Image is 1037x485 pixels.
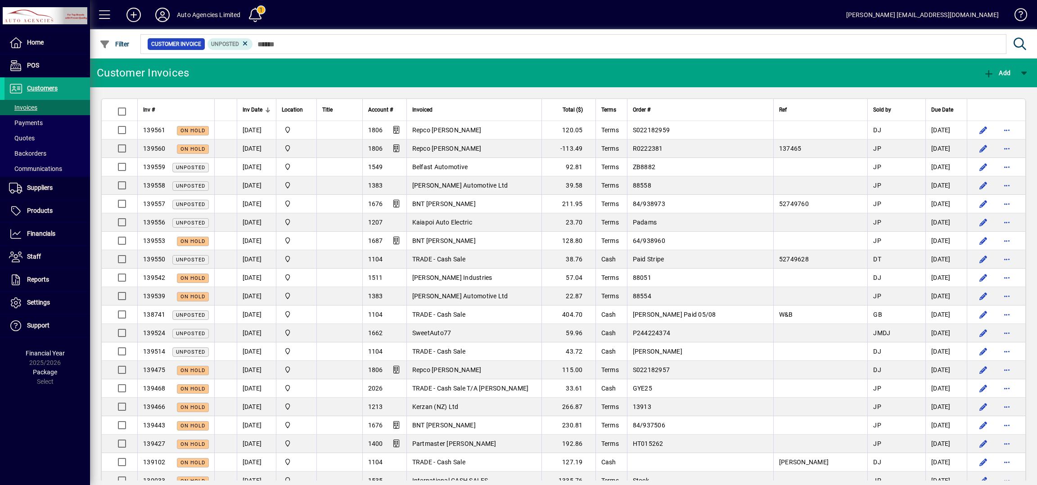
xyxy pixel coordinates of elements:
a: Payments [5,115,90,130]
span: Rangiora [282,144,311,153]
td: [DATE] [237,435,276,453]
span: 1549 [368,163,383,171]
span: JP [873,403,881,410]
span: W&B [779,311,793,318]
span: Terms [601,422,619,429]
td: 266.87 [541,398,595,416]
span: 1662 [368,329,383,337]
span: Filter [99,40,130,48]
span: S022182959 [633,126,670,134]
span: Rangiora [282,236,311,246]
a: Support [5,314,90,337]
span: 1806 [368,366,383,373]
td: [DATE] [237,398,276,416]
button: Edit [976,363,991,377]
button: More options [1000,363,1014,377]
td: [DATE] [237,176,276,195]
span: On hold [180,146,205,152]
span: 64/938960 [633,237,665,244]
span: JP [873,163,881,171]
span: Package [33,368,57,376]
span: Kaiapoi Auto Electric [412,219,472,226]
span: Sold by [873,105,891,115]
span: Unposted [176,220,205,226]
span: [PERSON_NAME] Industries [412,274,492,281]
div: Sold by [873,105,920,115]
span: 139561 [143,126,166,134]
span: Financials [27,230,55,237]
span: Rangiora [282,254,311,264]
span: ZB8882 [633,163,656,171]
div: Customer Invoices [97,66,189,80]
span: Invoices [9,104,37,111]
button: Add [981,65,1013,81]
span: Rangiora [282,125,311,135]
span: [PERSON_NAME] Automotive Ltd [412,292,508,300]
span: Rangiora [282,291,311,301]
td: [DATE] [237,305,276,324]
span: Financial Year [26,350,65,357]
span: 1213 [368,403,383,410]
span: JP [873,422,881,429]
span: DJ [873,126,881,134]
div: Title [322,105,357,115]
span: Terms [601,126,619,134]
td: [DATE] [237,324,276,342]
span: 1104 [368,311,383,318]
span: On hold [180,275,205,281]
span: Total ($) [563,105,583,115]
mat-chip: Customer Invoice Status: Unposted [207,38,253,50]
a: Products [5,200,90,222]
span: 1383 [368,182,383,189]
span: 1207 [368,219,383,226]
span: R0222381 [633,145,663,152]
span: 1104 [368,256,383,263]
span: Unposted [176,312,205,318]
span: Terms [601,274,619,281]
span: Terms [601,200,619,207]
span: JP [873,237,881,244]
button: More options [1000,270,1014,285]
div: Order # [633,105,768,115]
span: JMDJ [873,329,890,337]
span: DJ [873,366,881,373]
span: Inv Date [243,105,262,115]
span: 139466 [143,403,166,410]
button: Edit [976,252,991,266]
button: Edit [976,215,991,229]
span: 139524 [143,329,166,337]
span: Quotes [9,135,35,142]
td: 57.04 [541,269,595,287]
span: Unposted [176,257,205,263]
span: 1687 [368,237,383,244]
span: Padams [633,219,657,226]
button: Edit [976,400,991,414]
span: 52749628 [779,256,809,263]
span: Terms [601,366,619,373]
td: [DATE] [925,158,967,176]
span: Belfast Automotive [412,163,468,171]
span: [PERSON_NAME] [633,348,682,355]
button: Profile [148,7,177,23]
button: Edit [976,307,991,322]
td: 211.95 [541,195,595,213]
span: Settings [27,299,50,306]
span: On hold [180,128,205,134]
span: Due Date [931,105,953,115]
span: 139553 [143,237,166,244]
span: Rangiora [282,420,311,430]
button: More options [1000,123,1014,137]
td: [DATE] [925,342,967,361]
span: Rangiora [282,180,311,190]
td: [DATE] [237,139,276,158]
a: Backorders [5,146,90,161]
td: [DATE] [237,232,276,250]
button: Edit [976,197,991,211]
a: Suppliers [5,177,90,199]
span: 139542 [143,274,166,281]
td: [DATE] [925,121,967,139]
td: [DATE] [925,361,967,379]
span: [PERSON_NAME] Paid 05/08 [633,311,716,318]
button: Edit [976,344,991,359]
td: [DATE] [925,176,967,195]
